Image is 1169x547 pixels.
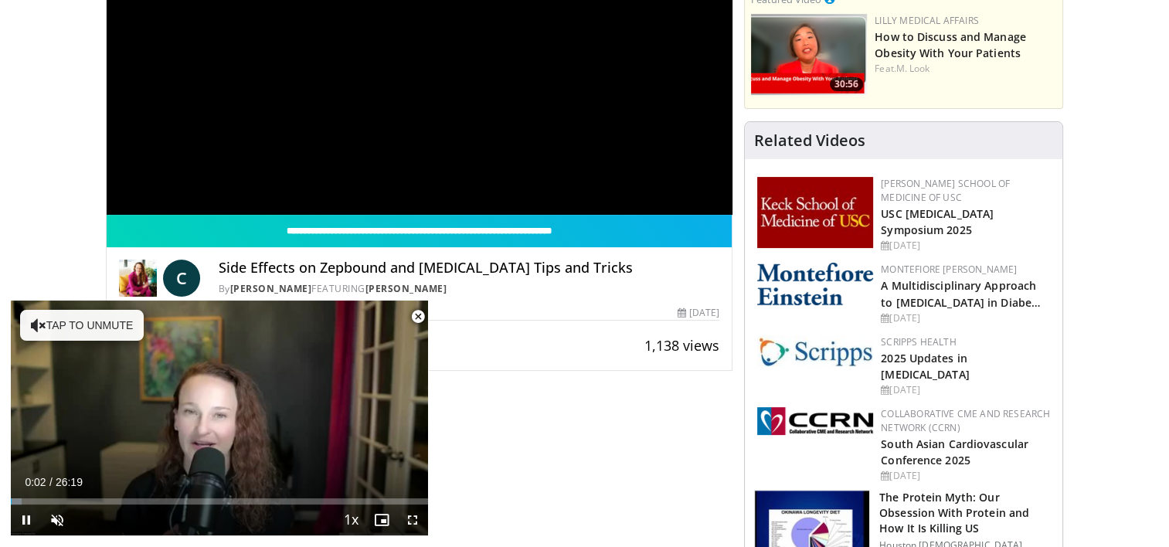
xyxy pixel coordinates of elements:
img: Dr. Carolynn Francavilla [119,260,157,297]
a: 30:56 [751,14,867,95]
div: [DATE] [881,311,1050,325]
h4: Side Effects on Zepbound and [MEDICAL_DATA] Tips and Tricks [219,260,719,277]
a: South Asian Cardiovascular Conference 2025 [881,437,1028,467]
a: How to Discuss and Manage Obesity With Your Patients [875,29,1026,60]
button: Unmute [42,505,73,535]
button: Close [403,301,433,333]
a: Scripps Health [881,335,956,348]
img: a04ee3ba-8487-4636-b0fb-5e8d268f3737.png.150x105_q85_autocrop_double_scale_upscale_version-0.2.png [757,407,873,435]
div: [DATE] [678,306,719,320]
div: Feat. [875,62,1056,76]
div: [DATE] [881,383,1050,397]
a: Lilly Medical Affairs [875,14,979,27]
a: 2025 Updates in [MEDICAL_DATA] [881,351,969,382]
a: [PERSON_NAME] [230,282,312,295]
img: c98a6a29-1ea0-4bd5-8cf5-4d1e188984a7.png.150x105_q85_crop-smart_upscale.png [751,14,867,95]
a: [PERSON_NAME] School of Medicine of USC [881,177,1010,204]
img: b0142b4c-93a1-4b58-8f91-5265c282693c.png.150x105_q85_autocrop_double_scale_upscale_version-0.2.png [757,263,873,305]
div: [DATE] [881,239,1050,253]
button: Playback Rate [335,505,366,535]
img: 7b941f1f-d101-407a-8bfa-07bd47db01ba.png.150x105_q85_autocrop_double_scale_upscale_version-0.2.jpg [757,177,873,248]
span: 30:56 [830,77,863,91]
a: C [163,260,200,297]
span: / [49,476,53,488]
div: By FEATURING [219,282,719,296]
span: 1,138 views [644,336,719,355]
img: c9f2b0b7-b02a-4276-a72a-b0cbb4230bc1.jpg.150x105_q85_autocrop_double_scale_upscale_version-0.2.jpg [757,335,873,367]
video-js: Video Player [11,301,428,536]
a: Montefiore [PERSON_NAME] [881,263,1017,276]
h3: The Protein Myth: Our Obsession With Protein and How It Is Killing US [879,490,1053,536]
button: Pause [11,505,42,535]
a: A Multidisciplinary Approach to [MEDICAL_DATA] in Diabe… [881,278,1041,309]
button: Fullscreen [397,505,428,535]
div: Progress Bar [11,498,428,505]
button: Enable picture-in-picture mode [366,505,397,535]
span: 0:02 [25,476,46,488]
button: Tap to unmute [20,310,144,341]
span: 26:19 [56,476,83,488]
h4: Related Videos [754,131,865,150]
a: USC [MEDICAL_DATA] Symposium 2025 [881,206,994,237]
a: [PERSON_NAME] [365,282,447,295]
div: [DATE] [881,469,1050,483]
a: M. Look [896,62,930,75]
a: Collaborative CME and Research Network (CCRN) [881,407,1050,434]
